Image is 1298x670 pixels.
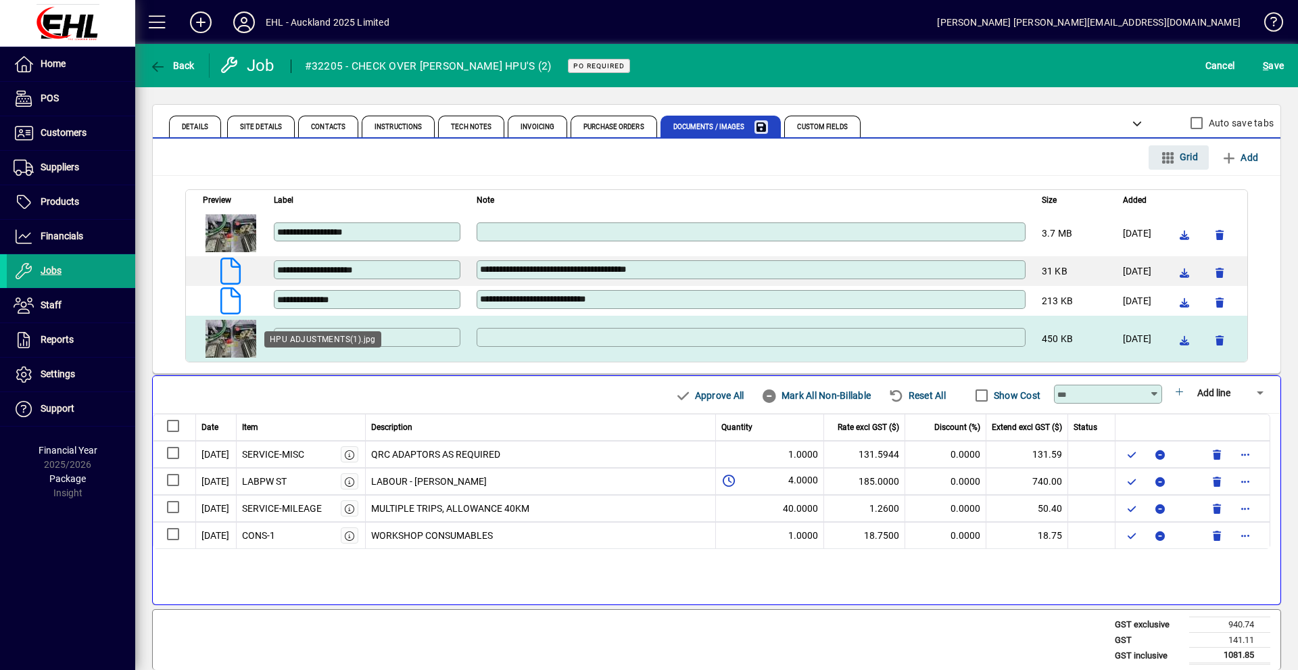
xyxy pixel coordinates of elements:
[1174,261,1195,283] a: Download
[41,127,87,138] span: Customers
[1149,145,1209,170] button: Grid
[1123,193,1147,208] span: Added
[146,53,198,78] button: Back
[366,468,717,495] td: LABOUR - [PERSON_NAME]
[7,47,135,81] a: Home
[883,383,951,408] button: Reset All
[1042,294,1107,308] div: 213 KB
[1189,632,1270,648] td: 141.11
[7,392,135,426] a: Support
[1074,421,1097,433] span: Status
[986,441,1068,468] td: 131.59
[573,62,625,70] span: PO REQUIRED
[7,323,135,357] a: Reports
[1159,146,1198,168] span: Grid
[41,58,66,69] span: Home
[1123,226,1152,240] div: [DATE]
[756,383,876,408] button: Mark All Non-Billable
[721,421,752,433] span: Quantity
[986,468,1068,495] td: 740.00
[788,529,818,543] span: 1.0000
[242,421,258,433] span: Item
[7,220,135,254] a: Financials
[992,421,1062,433] span: Extend excl GST ($)
[41,265,62,276] span: Jobs
[264,331,381,348] div: HPU ADJUSTMENTS(1).jpg
[375,124,422,130] span: Instructions
[135,53,210,78] app-page-header-button: Back
[1209,329,1230,350] button: Remove
[888,385,946,406] span: Reset All
[196,495,237,522] td: [DATE]
[1216,145,1264,170] button: Add
[1042,264,1107,278] div: 31 KB
[39,445,97,456] span: Financial Year
[41,162,79,172] span: Suppliers
[1206,116,1274,130] label: Auto save tabs
[196,441,237,468] td: [DATE]
[824,495,905,522] td: 1.2600
[1263,55,1284,76] span: ave
[986,522,1068,549] td: 18.75
[220,55,277,76] div: Job
[242,502,322,516] div: SERVICE-MILEAGE
[240,124,282,130] span: Site Details
[1042,226,1107,240] div: 3.7 MB
[203,193,231,208] span: Preview
[222,10,266,34] button: Profile
[1221,147,1258,168] span: Add
[196,522,237,549] td: [DATE]
[1189,617,1270,633] td: 940.74
[905,468,986,495] td: 0.0000
[1234,498,1256,519] button: More options
[1042,332,1107,345] div: 450 KB
[1123,294,1152,308] div: [DATE]
[266,11,389,33] div: EHL - Auckland 2025 Limited
[7,358,135,391] a: Settings
[1189,648,1270,664] td: 1081.85
[1202,53,1239,78] button: Cancel
[274,193,293,208] span: Label
[1174,329,1195,350] a: Download
[797,124,847,130] span: Custom Fields
[1234,471,1256,492] button: More options
[583,124,644,130] span: Purchase Orders
[824,468,905,495] td: 185.0000
[366,495,717,522] td: MULTIPLE TRIPS, ALLOWANCE 40KM
[991,389,1040,402] label: Show Cost
[838,421,899,433] span: Rate excl GST ($)
[1123,264,1152,278] div: [DATE]
[366,522,717,549] td: WORKSHOP CONSUMABLES
[311,124,345,130] span: Contacts
[1108,617,1189,633] td: GST exclusive
[783,502,818,516] span: 40.0000
[41,231,83,241] span: Financials
[1108,648,1189,664] td: GST inclusive
[41,334,74,345] span: Reports
[824,522,905,549] td: 18.7500
[49,473,86,484] span: Package
[905,495,986,522] td: 0.0000
[305,55,552,77] div: #32205 - CHECK OVER [PERSON_NAME] HPU'S (2)
[7,151,135,185] a: Suppliers
[1209,261,1230,283] button: Remove
[1042,193,1057,208] span: Size
[986,495,1068,522] td: 50.40
[1259,53,1287,78] button: Save
[196,468,237,495] td: [DATE]
[1174,291,1195,312] a: Download
[1234,444,1256,465] button: More options
[1108,632,1189,648] td: GST
[761,385,871,406] span: Mark All Non-Billable
[7,185,135,219] a: Products
[1197,387,1230,398] span: Add line
[7,82,135,116] a: POS
[179,10,222,34] button: Add
[669,383,749,408] button: Approve All
[41,368,75,379] span: Settings
[366,441,717,468] td: QRC ADAPTORS AS REQUIRED
[1205,55,1235,76] span: Cancel
[477,193,494,208] span: Note
[7,289,135,322] a: Staff
[41,403,74,414] span: Support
